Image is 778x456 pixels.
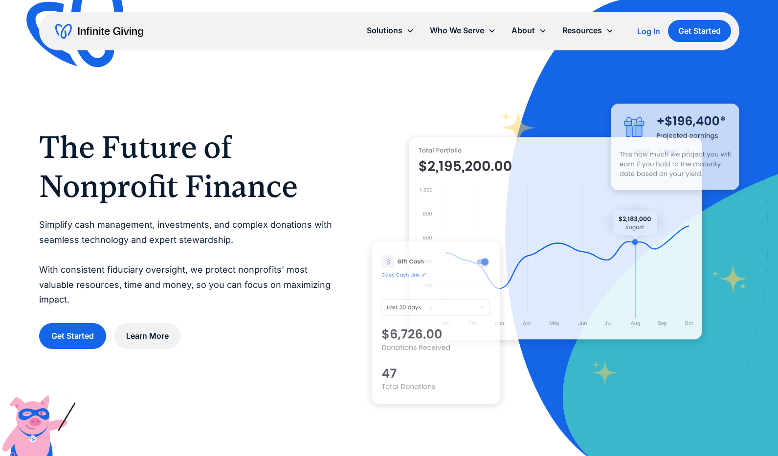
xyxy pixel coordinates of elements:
[409,137,703,340] img: nonprofit donation platform
[554,20,621,41] div: Resources
[511,24,534,37] div: About
[39,323,106,349] a: Get Started
[637,25,660,37] a: Log In
[39,217,333,307] p: Simplify cash management, investments, and complex donations with seamless technology and expert ...
[372,241,500,404] img: donation software for nonprofits
[503,20,554,41] div: About
[422,20,503,41] div: Who We Serve
[55,23,143,39] a: home
[366,24,402,37] div: Solutions
[637,27,660,35] div: Log In
[114,323,181,349] a: Learn More
[667,20,731,42] a: Get Started
[358,20,422,41] div: Solutions
[429,24,484,37] div: Who We Serve
[711,264,748,293] img: fundraising star
[39,128,333,206] h1: The Future of Nonprofit Finance
[562,24,601,37] div: Resources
